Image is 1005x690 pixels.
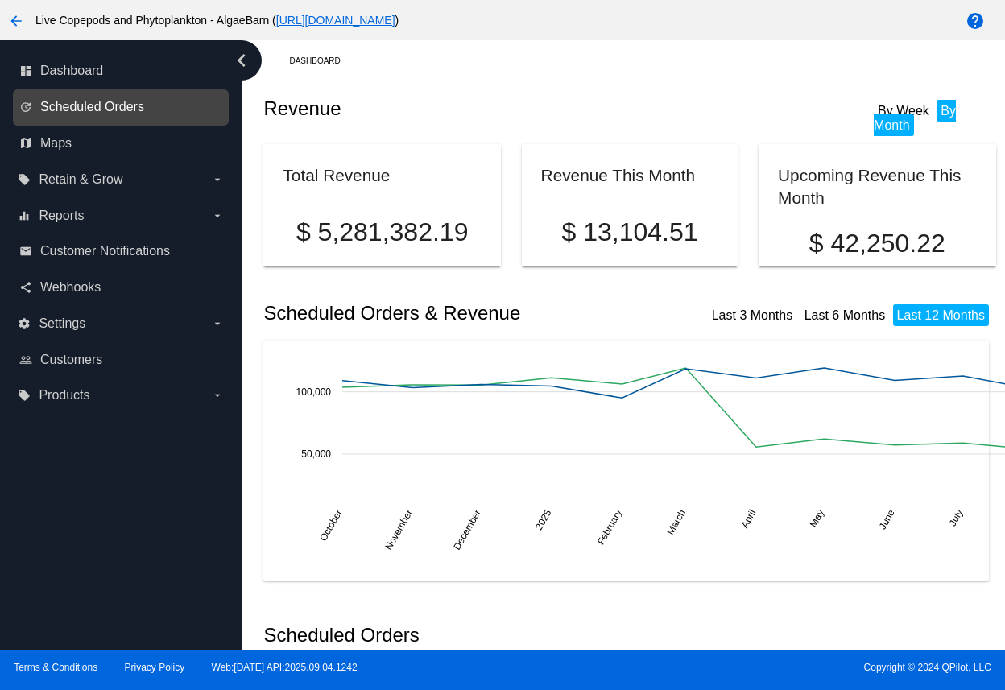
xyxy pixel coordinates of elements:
[263,97,630,120] h2: Revenue
[18,317,31,330] i: settings
[211,389,224,402] i: arrow_drop_down
[947,507,966,527] text: July
[40,353,102,367] span: Customers
[808,507,826,529] text: May
[18,173,31,186] i: local_offer
[302,448,332,459] text: 50,000
[40,280,101,295] span: Webhooks
[595,507,624,547] text: February
[19,353,32,366] i: people_outline
[897,308,985,322] a: Last 12 Months
[874,100,933,122] li: By Week
[229,48,254,73] i: chevron_left
[19,58,224,84] a: dashboard Dashboard
[19,64,32,77] i: dashboard
[874,100,956,136] li: By Month
[516,662,991,673] span: Copyright © 2024 QPilot, LLC
[383,507,416,552] text: November
[19,94,224,120] a: update Scheduled Orders
[125,662,185,673] a: Privacy Policy
[39,209,84,223] span: Reports
[263,624,630,647] h2: Scheduled Orders
[665,507,689,536] text: March
[289,48,354,73] a: Dashboard
[39,316,85,331] span: Settings
[19,275,224,300] a: share Webhooks
[6,11,26,31] mat-icon: arrow_back
[276,14,395,27] a: [URL][DOMAIN_NAME]
[211,173,224,186] i: arrow_drop_down
[283,217,481,247] p: $ 5,281,382.19
[14,662,97,673] a: Terms & Conditions
[541,217,719,247] p: $ 13,104.51
[40,136,72,151] span: Maps
[18,389,31,402] i: local_offer
[877,507,897,531] text: June
[778,166,961,207] h2: Upcoming Revenue This Month
[211,317,224,330] i: arrow_drop_down
[35,14,399,27] span: Live Copepods and Phytoplankton - AlgaeBarn ( )
[712,308,793,322] a: Last 3 Months
[18,209,31,222] i: equalizer
[739,507,759,530] text: April
[804,308,886,322] a: Last 6 Months
[19,238,224,264] a: email Customer Notifications
[39,388,89,403] span: Products
[452,507,484,552] text: December
[19,130,224,156] a: map Maps
[778,229,976,258] p: $ 42,250.22
[40,244,170,258] span: Customer Notifications
[39,172,122,187] span: Retain & Grow
[19,347,224,373] a: people_outline Customers
[19,245,32,258] i: email
[966,11,985,31] mat-icon: help
[533,507,554,531] text: 2025
[40,64,103,78] span: Dashboard
[541,166,696,184] h2: Revenue This Month
[318,507,345,543] text: October
[211,209,224,222] i: arrow_drop_down
[283,166,390,184] h2: Total Revenue
[40,100,144,114] span: Scheduled Orders
[296,386,332,397] text: 100,000
[19,137,32,150] i: map
[19,281,32,294] i: share
[212,662,358,673] a: Web:[DATE] API:2025.09.04.1242
[263,302,630,324] h2: Scheduled Orders & Revenue
[19,101,32,114] i: update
